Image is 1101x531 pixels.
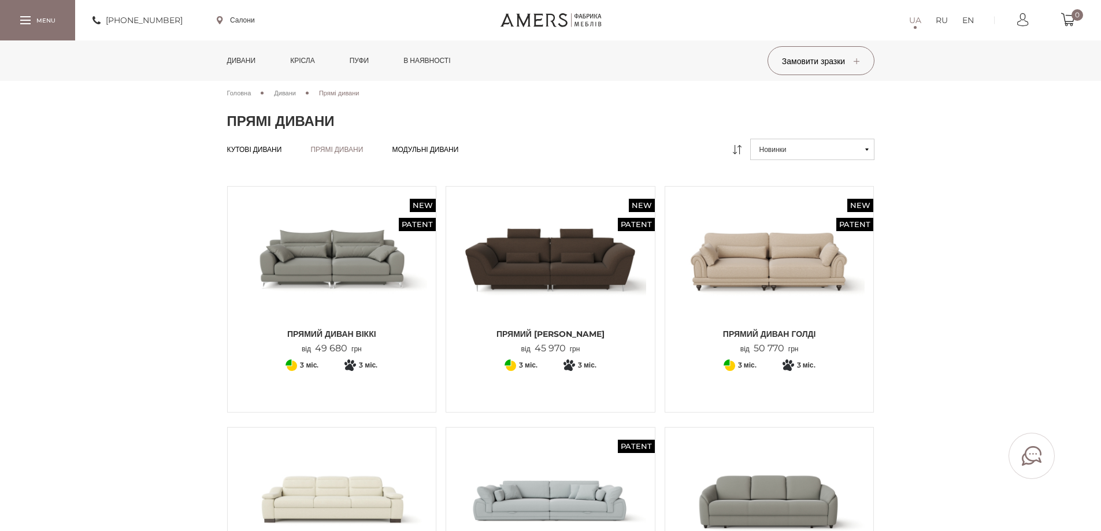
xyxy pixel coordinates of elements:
[359,358,377,372] span: 3 міс.
[227,145,282,154] a: Кутові дивани
[341,40,378,81] a: Пуфи
[847,199,873,212] span: New
[218,40,265,81] a: Дивани
[399,218,436,231] span: Patent
[750,343,788,354] span: 50 770
[395,40,459,81] a: в наявності
[455,195,646,354] a: New Patent Прямий Диван Грейсі Прямий Диван Грейсі Прямий [PERSON_NAME] від45 970грн
[217,15,255,25] a: Салони
[281,40,323,81] a: Крісла
[236,328,428,340] span: Прямий диван ВІККІ
[311,343,351,354] span: 49 680
[274,89,296,97] span: Дивани
[629,199,655,212] span: New
[227,89,251,97] span: Головна
[227,88,251,98] a: Головна
[740,343,799,354] p: від грн
[521,343,580,354] p: від грн
[410,199,436,212] span: New
[674,195,865,354] a: New Patent Прямий диван ГОЛДІ Прямий диван ГОЛДІ Прямий диван ГОЛДІ від50 770грн
[92,13,183,27] a: [PHONE_NUMBER]
[578,358,596,372] span: 3 міс.
[519,358,537,372] span: 3 міс.
[227,113,874,130] h1: Прямі дивани
[738,358,757,372] span: 3 міс.
[936,13,948,27] a: RU
[674,328,865,340] span: Прямий диван ГОЛДІ
[768,46,874,75] button: Замовити зразки
[618,440,655,453] span: Patent
[274,88,296,98] a: Дивани
[300,358,318,372] span: 3 міс.
[750,139,874,160] button: Новинки
[962,13,974,27] a: EN
[1072,9,1083,21] span: 0
[455,328,646,340] span: Прямий [PERSON_NAME]
[531,343,570,354] span: 45 970
[836,218,873,231] span: Patent
[302,343,362,354] p: від грн
[618,218,655,231] span: Patent
[782,56,859,66] span: Замовити зразки
[909,13,921,27] a: UA
[797,358,815,372] span: 3 міс.
[392,145,458,154] a: Модульні дивани
[236,195,428,354] a: New Patent Прямий диван ВІККІ Прямий диван ВІККІ Прямий диван ВІККІ від49 680грн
